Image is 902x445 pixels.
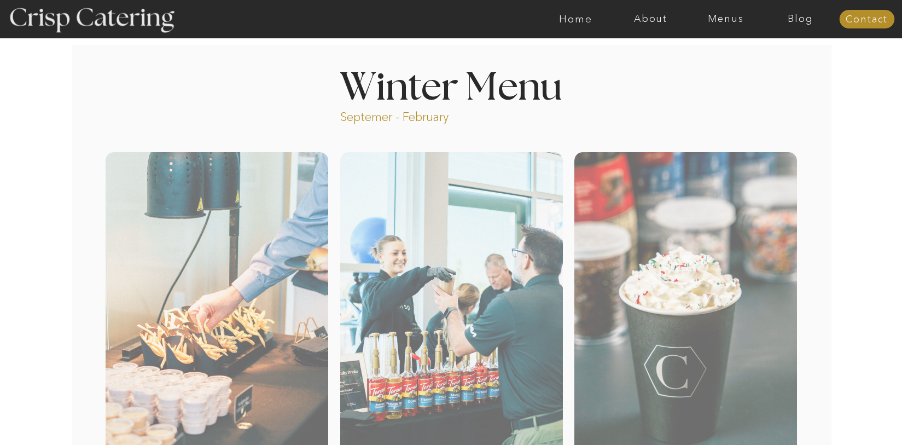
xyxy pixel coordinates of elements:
a: About [613,14,688,25]
a: Home [538,14,613,25]
p: Septemer - February [340,109,491,122]
a: Contact [839,14,894,25]
h1: Winter Menu [299,69,603,101]
a: Blog [763,14,838,25]
a: Menus [688,14,763,25]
